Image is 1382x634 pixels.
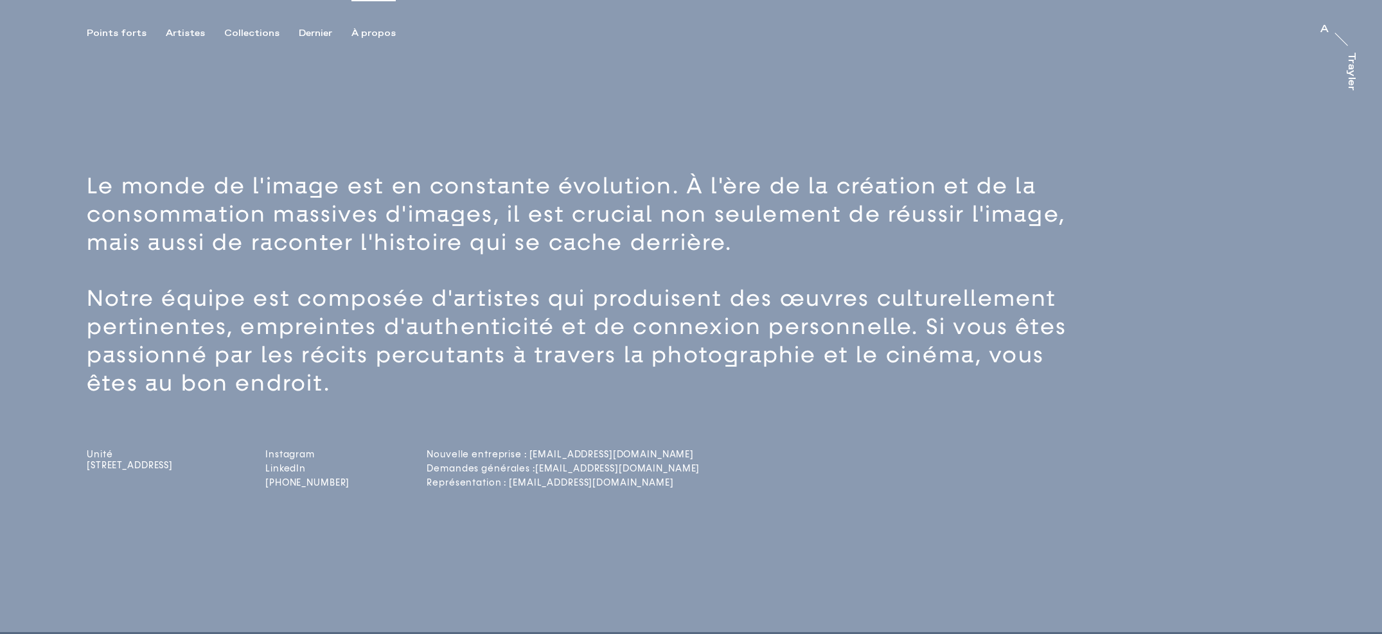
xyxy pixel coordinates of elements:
a: LinkedIn [265,463,350,474]
button: Points forts [87,28,166,39]
button: Artistes [166,28,224,39]
font: Artistes [166,28,205,39]
font: Instagram [265,449,315,460]
font: À propos [351,28,396,39]
a: Instagram [265,449,350,460]
button: Collections [224,28,299,39]
a: [PHONE_NUMBER] [265,477,350,488]
font: Demandes générales : [427,463,535,474]
a: Représentation : [EMAIL_ADDRESS][DOMAIN_NAME] [427,477,528,488]
a: Trayler [1343,52,1356,105]
a: Demandes générales :[EMAIL_ADDRESS][DOMAIN_NAME] [427,463,528,474]
font: Unité [STREET_ADDRESS] [87,449,173,471]
font: Nouvelle entreprise : [EMAIL_ADDRESS][DOMAIN_NAME] [427,449,694,460]
a: Unité [STREET_ADDRESS] [87,449,188,491]
a: À [1320,24,1329,37]
font: LinkedIn [265,463,306,474]
font: Dernier [299,28,332,39]
font: Trayler [1345,52,1358,91]
font: Le monde de l'image est en constante évolution. À l'ère de la création et de la consommation mass... [87,173,1072,256]
font: Représentation : [EMAIL_ADDRESS][DOMAIN_NAME] [427,477,673,488]
font: Points forts [87,28,146,39]
button: Dernier [299,28,351,39]
button: À propos [351,28,415,39]
font: Notre équipe est composée d'artistes qui produisent des œuvres culturellement pertinentes, emprei... [87,285,1074,396]
a: Nouvelle entreprise : [EMAIL_ADDRESS][DOMAIN_NAME] [427,449,528,460]
font: Collections [224,28,279,39]
font: [EMAIL_ADDRESS][DOMAIN_NAME] [535,463,700,474]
